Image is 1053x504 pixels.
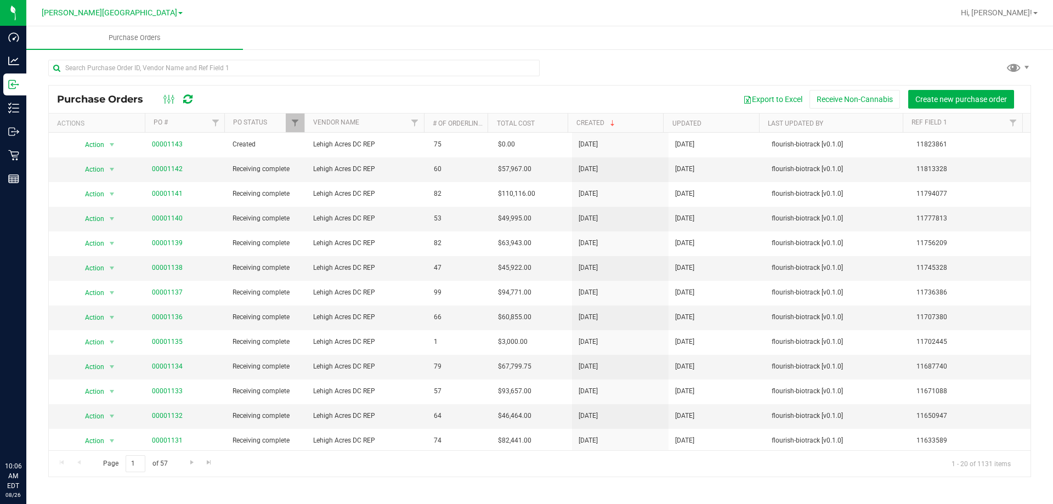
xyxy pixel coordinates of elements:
[498,337,528,347] span: $3,000.00
[916,435,1024,446] span: 11633589
[75,137,105,152] span: Action
[313,139,421,150] span: Lehigh Acres DC REP
[8,32,19,43] inline-svg: Dashboard
[912,118,947,126] a: Ref Field 1
[498,361,531,372] span: $67,799.75
[498,213,531,224] span: $49,995.00
[772,164,903,174] span: flourish-biotrack [v0.1.0]
[8,55,19,66] inline-svg: Analytics
[498,386,531,397] span: $93,657.00
[57,120,140,127] div: Actions
[152,239,183,247] a: 00001139
[105,433,119,449] span: select
[233,386,300,397] span: Receiving complete
[579,361,598,372] span: [DATE]
[675,411,694,421] span: [DATE]
[94,455,177,472] span: Page of 57
[105,261,119,276] span: select
[579,189,598,199] span: [DATE]
[313,189,421,199] span: Lehigh Acres DC REP
[8,103,19,114] inline-svg: Inventory
[675,164,694,174] span: [DATE]
[8,126,19,137] inline-svg: Outbound
[75,285,105,301] span: Action
[497,120,535,127] a: Total Cost
[579,139,598,150] span: [DATE]
[313,386,421,397] span: Lehigh Acres DC REP
[434,263,485,273] span: 47
[675,189,694,199] span: [DATE]
[434,361,485,372] span: 79
[8,173,19,184] inline-svg: Reports
[105,335,119,350] span: select
[233,263,300,273] span: Receiving complete
[772,139,903,150] span: flourish-biotrack [v0.1.0]
[233,287,300,298] span: Receiving complete
[916,337,1024,347] span: 11702445
[579,411,598,421] span: [DATE]
[313,435,421,446] span: Lehigh Acres DC REP
[57,93,154,105] span: Purchase Orders
[736,90,809,109] button: Export to Excel
[579,386,598,397] span: [DATE]
[233,238,300,248] span: Receiving complete
[772,263,903,273] span: flourish-biotrack [v0.1.0]
[434,238,485,248] span: 82
[579,164,598,174] span: [DATE]
[809,90,900,109] button: Receive Non-Cannabis
[579,213,598,224] span: [DATE]
[434,189,485,199] span: 82
[233,435,300,446] span: Receiving complete
[434,213,485,224] span: 53
[152,412,183,420] a: 00001132
[75,211,105,226] span: Action
[152,363,183,370] a: 00001134
[772,213,903,224] span: flourish-biotrack [v0.1.0]
[916,386,1024,397] span: 11671088
[233,213,300,224] span: Receiving complete
[94,33,175,43] span: Purchase Orders
[233,337,300,347] span: Receiving complete
[915,95,1007,104] span: Create new purchase order
[943,455,1020,472] span: 1 - 20 of 1131 items
[772,361,903,372] span: flourish-biotrack [v0.1.0]
[152,288,183,296] a: 00001137
[675,435,694,446] span: [DATE]
[75,409,105,424] span: Action
[313,238,421,248] span: Lehigh Acres DC REP
[8,150,19,161] inline-svg: Retail
[152,165,183,173] a: 00001142
[184,455,200,470] a: Go to the next page
[42,8,177,18] span: [PERSON_NAME][GEOGRAPHIC_DATA]
[434,312,485,322] span: 66
[916,139,1024,150] span: 11823861
[916,164,1024,174] span: 11813328
[772,238,903,248] span: flourish-biotrack [v0.1.0]
[675,287,694,298] span: [DATE]
[768,120,823,127] a: Last Updated By
[75,261,105,276] span: Action
[201,455,217,470] a: Go to the last page
[105,409,119,424] span: select
[908,90,1014,109] button: Create new purchase order
[152,313,183,321] a: 00001136
[75,236,105,251] span: Action
[313,213,421,224] span: Lehigh Acres DC REP
[152,437,183,444] a: 00001131
[154,118,168,126] a: PO #
[916,238,1024,248] span: 11756209
[75,310,105,325] span: Action
[105,236,119,251] span: select
[152,190,183,197] a: 00001141
[75,433,105,449] span: Action
[675,386,694,397] span: [DATE]
[579,337,598,347] span: [DATE]
[313,263,421,273] span: Lehigh Acres DC REP
[498,312,531,322] span: $60,855.00
[675,263,694,273] span: [DATE]
[498,263,531,273] span: $45,922.00
[313,287,421,298] span: Lehigh Acres DC REP
[772,189,903,199] span: flourish-biotrack [v0.1.0]
[916,189,1024,199] span: 11794077
[434,139,485,150] span: 75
